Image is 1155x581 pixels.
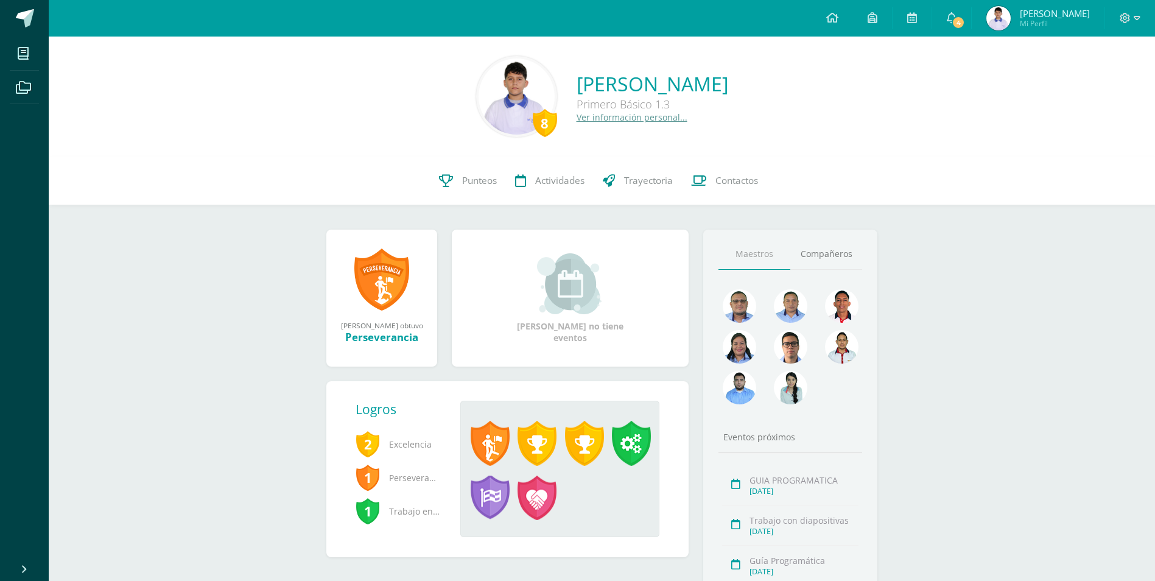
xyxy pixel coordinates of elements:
[1020,7,1090,19] span: [PERSON_NAME]
[750,566,858,577] div: [DATE]
[723,289,756,323] img: 99962f3fa423c9b8099341731b303440.png
[723,330,756,364] img: 4a7f7f1a360f3d8e2a3425f4c4febaf9.png
[356,428,441,461] span: Excelencia
[339,320,425,330] div: [PERSON_NAME] obtuvo
[356,463,380,491] span: 1
[750,555,858,566] div: Guía Programática
[750,526,858,537] div: [DATE]
[718,431,862,443] div: Eventos próximos
[790,239,862,270] a: Compañeros
[723,371,756,404] img: bb84a3b7bf7504f214959ad1f5a3e741.png
[510,253,631,343] div: [PERSON_NAME] no tiene eventos
[715,174,758,187] span: Contactos
[430,157,506,205] a: Punteos
[750,474,858,486] div: GUIA PROGRAMATICA
[1020,18,1090,29] span: Mi Perfil
[825,330,858,364] img: 6b516411093031de2315839688b6386d.png
[506,157,594,205] a: Actividades
[339,330,425,344] div: Perseverancia
[462,174,497,187] span: Punteos
[774,289,807,323] img: 2efff582389d69505e60b50fc6d5bd41.png
[952,16,965,29] span: 4
[774,371,807,404] img: 56ad63fe0de8ce470a366ccf655e76de.png
[577,97,728,111] div: Primero Básico 1.3
[682,157,767,205] a: Contactos
[356,461,441,495] span: Perseverancia
[986,6,1011,30] img: ee48be0ea3c54553fe66209c3883ed6b.png
[825,289,858,323] img: 89a3ce4a01dc90e46980c51de3177516.png
[356,430,380,458] span: 2
[533,109,557,137] div: 8
[356,497,380,525] span: 1
[356,401,451,418] div: Logros
[774,330,807,364] img: b3275fa016b95109afc471d3b448d7ac.png
[356,495,441,528] span: Trabajo en equipo
[750,486,858,496] div: [DATE]
[750,515,858,526] div: Trabajo con diapositivas
[594,157,682,205] a: Trayectoria
[624,174,673,187] span: Trayectoria
[577,111,687,123] a: Ver información personal...
[718,239,790,270] a: Maestros
[535,174,585,187] span: Actividades
[537,253,603,314] img: event_small.png
[479,58,555,135] img: ad9cdd2d083c6edbcac4cb087784172f.png
[577,71,728,97] a: [PERSON_NAME]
